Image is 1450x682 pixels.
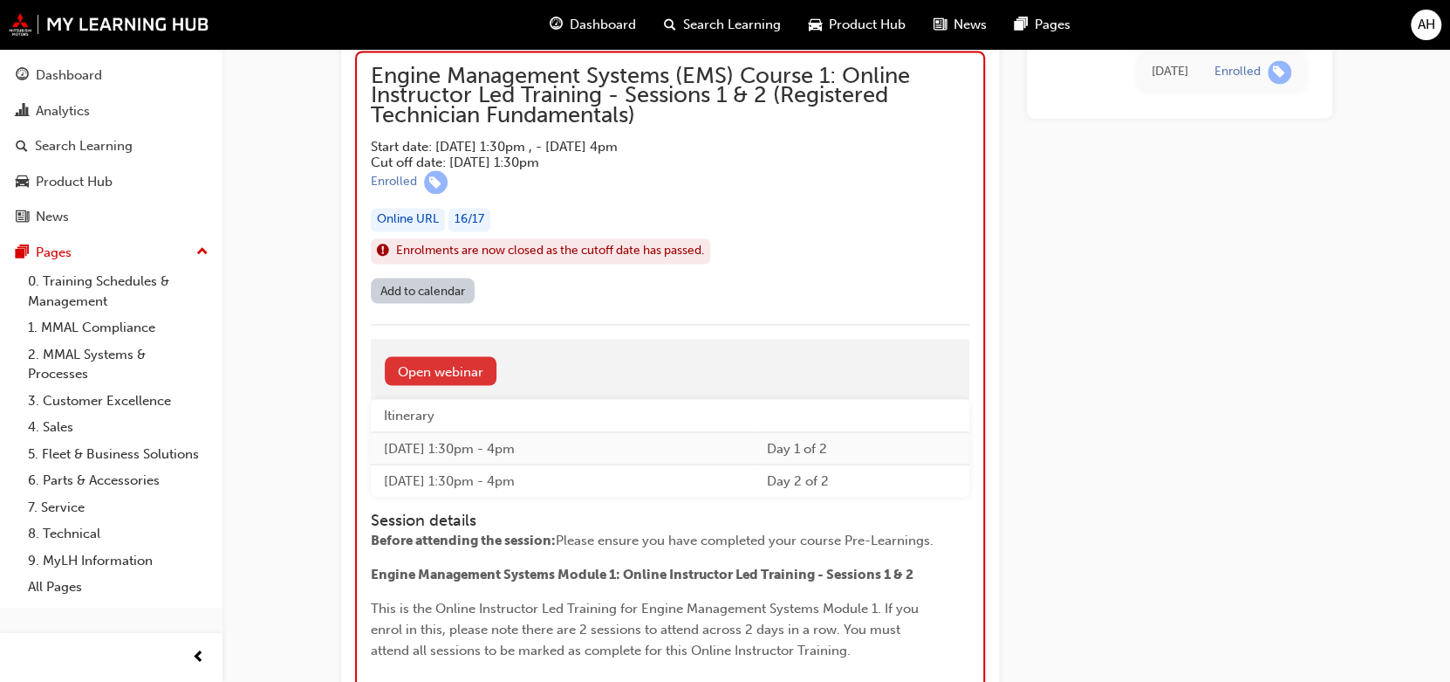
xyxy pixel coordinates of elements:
[920,7,1001,43] a: news-iconNews
[16,245,29,261] span: pages-icon
[36,243,72,263] div: Pages
[795,7,920,43] a: car-iconProduct Hub
[1214,64,1261,80] div: Enrolled
[371,208,445,231] div: Online URL
[371,174,417,190] div: Enrolled
[36,65,102,86] div: Dashboard
[9,13,209,36] img: mmal
[371,532,556,548] span: Before attending the session:
[1152,62,1188,82] div: Wed May 14 2025 08:47:43 GMT+1000 (Australian Eastern Standard Time)
[371,465,754,497] td: [DATE] 1:30pm - 4pm
[36,172,113,192] div: Product Hub
[21,414,215,441] a: 4. Sales
[371,431,754,465] td: [DATE] 1:30pm - 4pm
[371,155,941,170] h5: Cut off date: [DATE] 1:30pm
[7,201,215,233] a: News
[7,59,215,92] a: Dashboard
[371,139,941,155] h5: Start date: [DATE] 1:30pm , - [DATE] 4pm
[424,170,448,194] span: learningRecordVerb_ENROLL-icon
[16,210,29,225] span: news-icon
[396,241,704,261] span: Enrolments are now closed as the cutoff date has passed.
[1418,15,1435,35] span: AH
[934,14,947,36] span: news-icon
[556,532,934,548] span: Please ensure you have completed your course Pre-Learnings.
[829,15,906,35] span: Product Hub
[36,207,69,227] div: News
[21,314,215,341] a: 1. MMAL Compliance
[21,494,215,521] a: 7. Service
[21,388,215,415] a: 3. Customer Excellence
[35,136,133,156] div: Search Learning
[954,15,987,35] span: News
[550,14,563,36] span: guage-icon
[683,15,781,35] span: Search Learning
[1015,14,1028,36] span: pages-icon
[21,268,215,314] a: 0. Training Schedules & Management
[371,278,475,303] a: Add to calendar
[1411,10,1441,40] button: AH
[36,101,90,121] div: Analytics
[21,467,215,494] a: 6. Parts & Accessories
[16,104,29,120] span: chart-icon
[377,240,389,263] span: exclaim-icon
[7,237,215,269] button: Pages
[21,548,215,575] a: 9. MyLH Information
[16,139,28,155] span: search-icon
[570,15,636,35] span: Dashboard
[371,66,969,126] span: Engine Management Systems (EMS) Course 1: Online Instructor Led Training - Sessions 1 & 2 (Regist...
[371,399,754,431] th: Itinerary
[371,566,913,582] span: Engine Management Systems Module 1: Online Instructor Led Training - Sessions 1 & 2
[536,7,650,43] a: guage-iconDashboard
[7,166,215,198] a: Product Hub
[754,431,969,465] td: Day 1 of 2
[650,7,795,43] a: search-iconSearch Learning
[1001,7,1084,43] a: pages-iconPages
[809,14,822,36] span: car-icon
[7,95,215,127] a: Analytics
[7,130,215,162] a: Search Learning
[7,56,215,237] button: DashboardAnalyticsSearch LearningProduct HubNews
[21,574,215,601] a: All Pages
[1035,15,1070,35] span: Pages
[16,175,29,190] span: car-icon
[385,356,496,385] a: Open webinar
[21,520,215,548] a: 8. Technical
[448,208,490,231] div: 16 / 17
[21,341,215,388] a: 2. MMAL Systems & Processes
[196,241,209,264] span: up-icon
[371,511,938,530] h4: Session details
[664,14,676,36] span: search-icon
[371,66,969,311] button: Engine Management Systems (EMS) Course 1: Online Instructor Led Training - Sessions 1 & 2 (Regist...
[21,441,215,468] a: 5. Fleet & Business Solutions
[1268,60,1291,84] span: learningRecordVerb_ENROLL-icon
[371,600,922,658] span: This is the Online Instructor Led Training for Engine Management Systems Module 1. If you enrol i...
[192,647,205,669] span: prev-icon
[16,68,29,84] span: guage-icon
[754,465,969,497] td: Day 2 of 2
